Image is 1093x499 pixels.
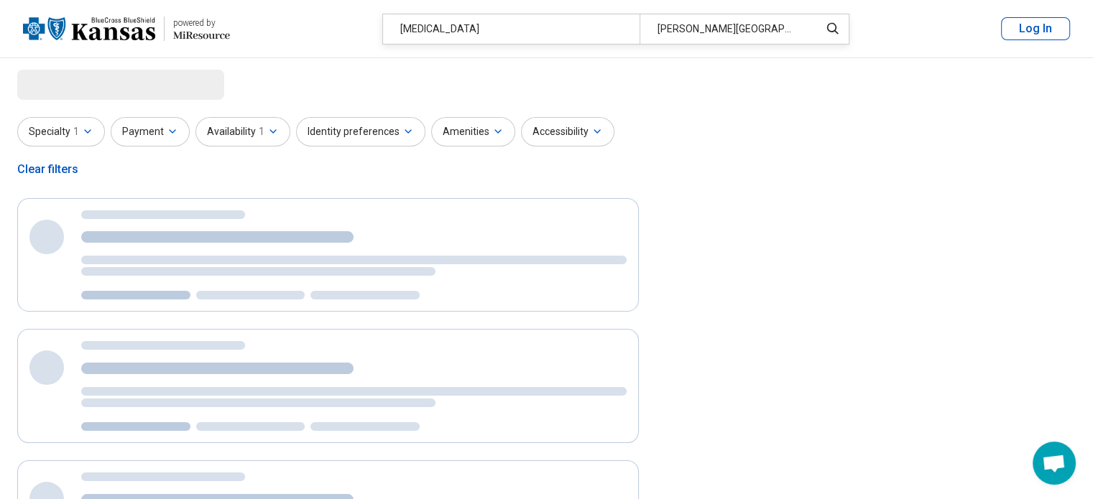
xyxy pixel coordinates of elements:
img: Blue Cross Blue Shield Kansas [23,11,155,46]
div: powered by [173,17,230,29]
span: 1 [259,124,264,139]
div: [MEDICAL_DATA] [383,14,640,44]
button: Availability1 [195,117,290,146]
span: 1 [73,124,79,139]
button: Identity preferences [296,117,425,146]
button: Specialty1 [17,117,105,146]
button: Amenities [431,117,515,146]
button: Payment [111,117,190,146]
button: Accessibility [521,117,614,146]
div: Clear filters [17,152,78,187]
a: Blue Cross Blue Shield Kansaspowered by [23,11,230,46]
div: Open chat [1033,442,1076,485]
span: Loading... [17,70,138,98]
button: Log In [1001,17,1070,40]
div: [PERSON_NAME][GEOGRAPHIC_DATA], [GEOGRAPHIC_DATA] [640,14,811,44]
